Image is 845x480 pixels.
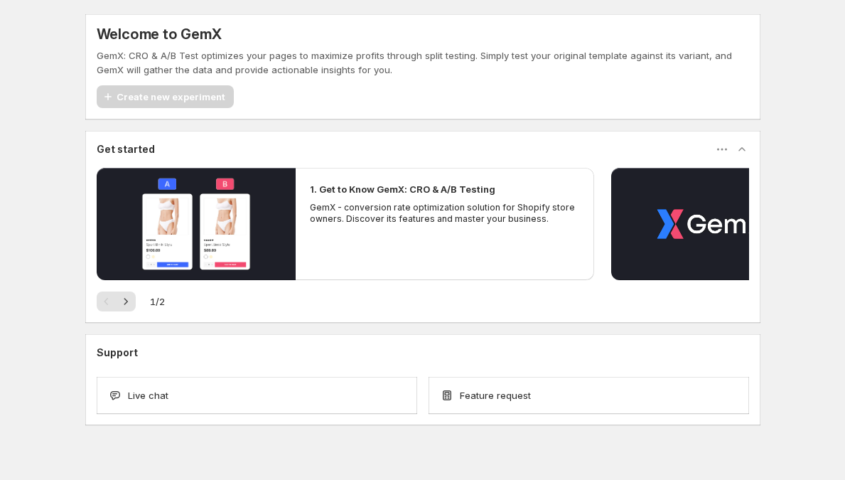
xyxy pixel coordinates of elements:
h5: Welcome to GemX [97,26,222,43]
h3: Get started [97,142,155,156]
h3: Support [97,346,138,360]
span: 1 / 2 [150,294,165,309]
p: GemX: CRO & A/B Test optimizes your pages to maximize profits through split testing. Simply test ... [97,48,749,77]
h2: 1. Get to Know GemX: CRO & A/B Testing [310,182,495,196]
span: Feature request [460,388,531,402]
span: Live chat [128,388,168,402]
p: GemX - conversion rate optimization solution for Shopify store owners. Discover its features and ... [310,202,580,225]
